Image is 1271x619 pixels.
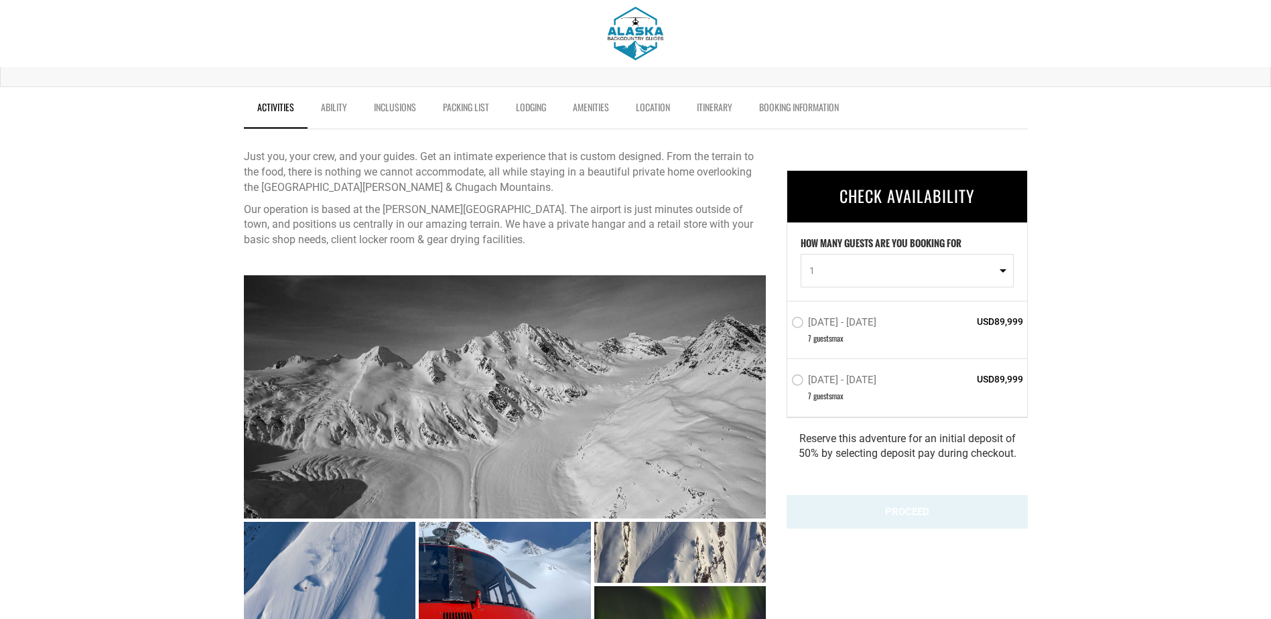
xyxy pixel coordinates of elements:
[308,94,360,127] a: Ability
[244,149,766,196] p: Just you, your crew, and your guides. Get an intimate experience that is custom designed. From th...
[808,390,811,401] span: 7
[622,94,683,127] a: Location
[503,94,559,127] a: Lodging
[829,390,831,401] span: s
[360,94,429,127] a: Inclusions
[813,390,844,401] span: guest max
[791,374,880,390] label: [DATE] - [DATE]
[683,94,746,127] a: Itinerary
[244,94,308,129] a: Activities
[840,184,975,208] span: CHECK AVAILABILITY
[429,94,503,127] a: Packing List
[791,316,880,332] label: [DATE] - [DATE]
[801,236,961,254] label: HOW MANY GUESTS ARE YOU BOOKING FOR
[927,315,1024,328] span: USD89,999
[808,332,811,344] span: 7
[244,202,766,249] p: Our operation is based at the [PERSON_NAME][GEOGRAPHIC_DATA]. The airport is just minutes outside...
[559,94,622,127] a: Amenities
[809,264,996,277] span: 1
[787,417,1028,475] div: Reserve this adventure for an initial deposit of 50% by selecting deposit pay during checkout.
[746,94,852,127] a: BOOKING INFORMATION
[829,332,831,344] span: s
[801,254,1014,287] button: 1
[608,7,663,60] img: 1603915880.png
[813,332,844,344] span: guest max
[927,372,1024,386] span: USD89,999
